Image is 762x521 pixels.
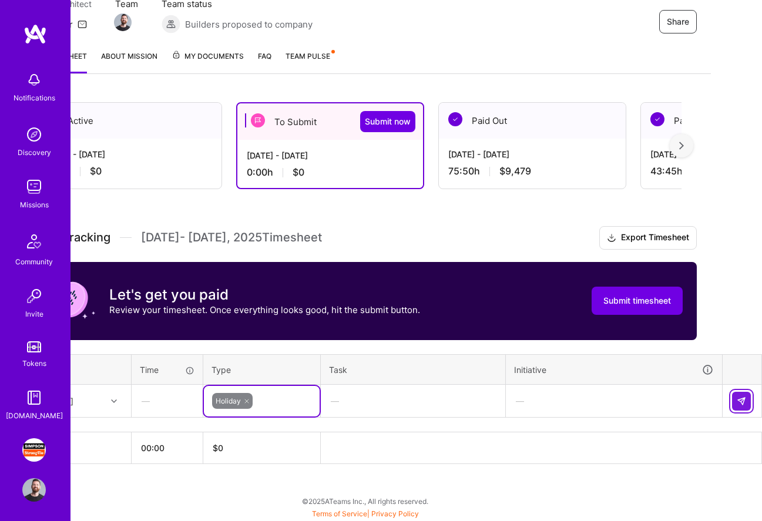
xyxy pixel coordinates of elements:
[19,438,49,462] a: Simpson Strong-Tie: Product Manager AD
[115,12,130,32] a: Team Member Avatar
[140,364,194,376] div: Time
[6,409,63,422] div: [DOMAIN_NAME]
[48,276,95,323] img: coin
[286,52,330,60] span: Team Pulse
[22,175,46,199] img: teamwork
[439,103,626,139] div: Paid Out
[603,295,671,307] span: Submit timesheet
[19,486,711,516] div: © 2025 ATeams Inc., All rights reserved.
[109,304,420,316] p: Review your timesheet. Once everything looks good, hit the submit button.
[599,226,697,250] button: Export Timesheet
[247,149,414,162] div: [DATE] - [DATE]
[44,148,212,160] div: [DATE] - [DATE]
[22,123,46,146] img: discovery
[679,142,684,150] img: right
[286,50,334,73] a: Team Pulse
[34,230,110,245] span: Time tracking
[237,103,423,140] div: To Submit
[22,438,46,462] img: Simpson Strong-Tie: Product Manager AD
[44,165,212,177] div: 0:00 h
[293,166,304,179] span: $0
[213,443,223,453] span: $ 0
[251,113,265,127] img: To Submit
[111,398,117,404] i: icon Chevron
[25,308,43,320] div: Invite
[448,148,616,160] div: [DATE] - [DATE]
[448,165,616,177] div: 75:50 h
[20,199,49,211] div: Missions
[132,432,203,464] th: 00:00
[360,111,415,132] button: Submit now
[141,230,322,245] span: [DATE] - [DATE] , 2025 Timesheet
[35,354,132,385] th: Date
[514,363,714,377] div: Initiative
[109,286,420,304] h3: Let's get you paid
[22,386,46,409] img: guide book
[185,18,313,31] span: Builders proposed to company
[35,432,132,464] th: Total
[499,165,531,177] span: $9,479
[14,92,55,104] div: Notifications
[258,50,271,73] a: FAQ
[132,385,202,416] div: —
[448,112,462,126] img: Paid Out
[732,392,752,411] div: null
[162,15,180,33] img: Builders proposed to company
[216,396,241,405] span: Holiday
[371,509,419,518] a: Privacy Policy
[607,232,616,244] i: icon Download
[312,509,419,518] span: |
[737,396,746,406] img: Submit
[18,146,51,159] div: Discovery
[650,112,664,126] img: Paid Out
[247,166,414,179] div: 0:00 h
[27,341,41,352] img: tokens
[101,50,157,73] a: About Mission
[19,478,49,502] a: User Avatar
[114,14,132,31] img: Team Member Avatar
[592,287,683,315] button: Submit timesheet
[90,165,102,177] span: $0
[15,256,53,268] div: Community
[321,385,505,416] div: —
[22,478,46,502] img: User Avatar
[22,357,46,369] div: Tokens
[24,23,47,45] img: logo
[312,509,367,518] a: Terms of Service
[506,385,721,416] div: —
[321,354,506,385] th: Task
[172,50,244,73] a: My Documents
[203,354,321,385] th: Type
[659,10,697,33] button: Share
[20,227,48,256] img: Community
[35,103,221,139] div: Active
[365,116,411,127] span: Submit now
[78,19,87,29] i: icon Mail
[172,50,244,63] span: My Documents
[22,68,46,92] img: bell
[667,16,689,28] span: Share
[22,284,46,308] img: Invite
